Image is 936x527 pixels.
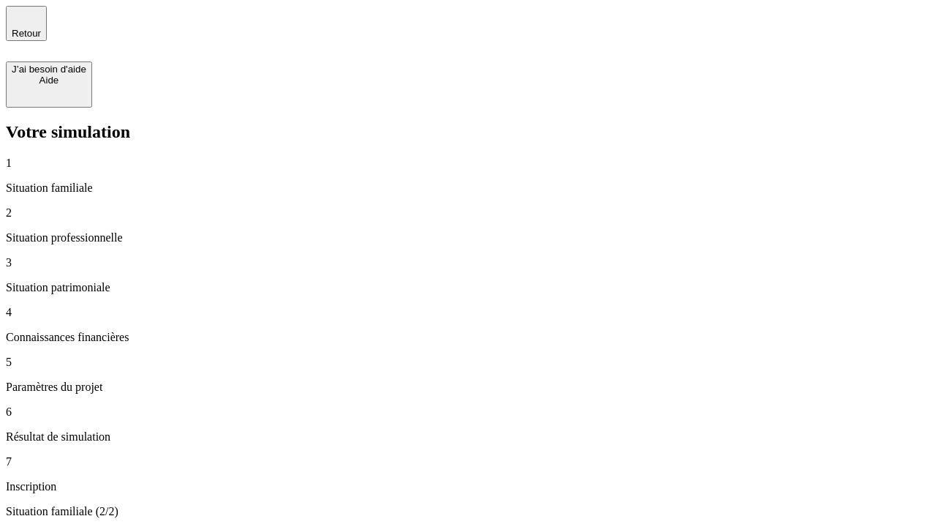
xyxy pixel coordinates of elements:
p: 6 [6,405,930,419]
div: Aide [12,75,86,86]
span: Retour [12,28,41,39]
p: Situation patrimoniale [6,281,930,294]
button: J’ai besoin d'aideAide [6,61,92,108]
p: Inscription [6,480,930,493]
p: 7 [6,455,930,468]
p: 2 [6,206,930,220]
p: Situation familiale [6,182,930,195]
button: Retour [6,6,47,41]
p: Situation professionnelle [6,231,930,244]
div: J’ai besoin d'aide [12,64,86,75]
p: Résultat de simulation [6,430,930,444]
p: 5 [6,356,930,369]
p: 4 [6,306,930,319]
p: Paramètres du projet [6,381,930,394]
p: 1 [6,157,930,170]
p: 3 [6,256,930,269]
h2: Votre simulation [6,122,930,142]
p: Situation familiale (2/2) [6,505,930,518]
p: Connaissances financières [6,331,930,344]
